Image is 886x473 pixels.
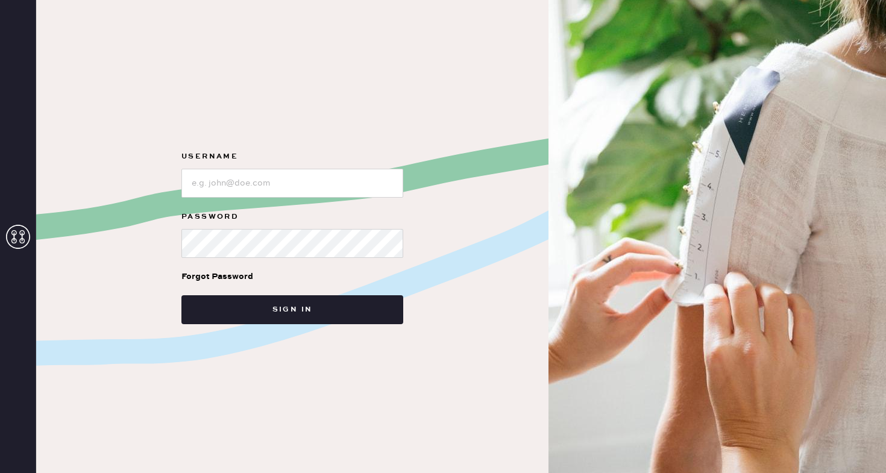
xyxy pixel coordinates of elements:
label: Password [181,210,403,224]
label: Username [181,149,403,164]
div: Forgot Password [181,270,253,283]
input: e.g. john@doe.com [181,169,403,198]
a: Forgot Password [181,258,253,295]
button: Sign in [181,295,403,324]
